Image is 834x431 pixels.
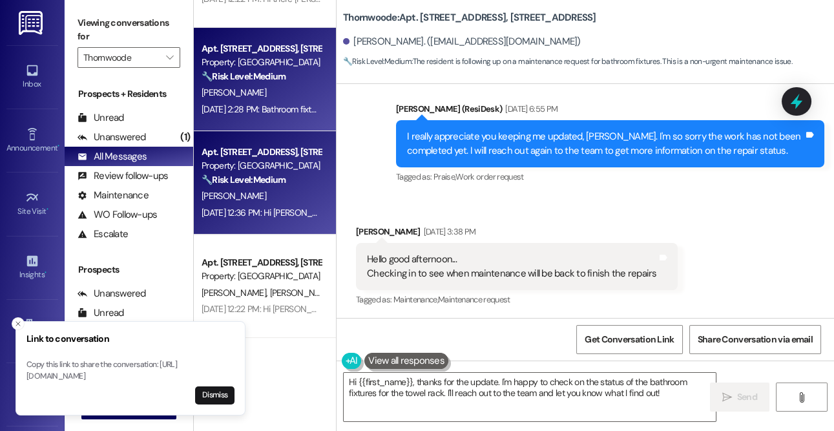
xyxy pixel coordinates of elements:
span: : The resident is following up on a maintenance request for bathroom fixtures. This is a non-urge... [343,55,792,68]
span: Maintenance , [393,294,438,305]
textarea: Hi {{first_name}}, thanks for the update. I'm happy to check on the status of the bathroom fixtur... [344,373,716,421]
span: Send [737,390,757,404]
i:  [166,52,173,63]
span: Work order request [455,171,523,182]
span: [PERSON_NAME] [202,87,266,98]
span: • [47,205,48,214]
b: Thornwoode: Apt. [STREET_ADDRESS], [STREET_ADDRESS] [343,11,596,25]
button: Close toast [12,317,25,330]
span: Share Conversation via email [698,333,813,346]
a: Leads [6,377,58,412]
a: Inbox [6,59,58,94]
div: [DATE] 2:28 PM: Bathroom fixtures for towel rack [202,103,381,115]
div: Property: [GEOGRAPHIC_DATA] [202,269,321,283]
div: (1) [177,127,193,147]
i:  [797,392,806,403]
div: Property: [GEOGRAPHIC_DATA] [202,159,321,173]
div: Review follow-ups [78,169,168,183]
div: Prospects + Residents [65,87,193,101]
button: Share Conversation via email [689,325,821,354]
strong: 🔧 Risk Level: Medium [343,56,412,67]
div: Property: [GEOGRAPHIC_DATA] [202,56,321,69]
div: Unanswered [78,287,146,300]
div: Apt. [STREET_ADDRESS], [STREET_ADDRESS] [202,145,321,159]
div: Unread [78,111,124,125]
span: [PERSON_NAME] [202,190,266,202]
strong: 🔧 Risk Level: Medium [202,174,286,185]
strong: 🔧 Risk Level: Medium [202,70,286,82]
button: Send [710,383,770,412]
span: Get Conversation Link [585,333,674,346]
div: Prospects [65,263,193,277]
span: Praise , [433,171,455,182]
div: Escalate [78,227,128,241]
div: All Messages [78,150,147,163]
div: Apt. [STREET_ADDRESS], [STREET_ADDRESS] [202,42,321,56]
div: [DATE] 3:38 PM [421,225,476,238]
h3: Link to conversation [26,332,235,346]
span: [PERSON_NAME] [270,287,335,299]
div: [PERSON_NAME] [356,225,678,243]
div: Apt. [STREET_ADDRESS], [STREET_ADDRESS] [202,256,321,269]
input: All communities [83,47,160,68]
a: Insights • [6,250,58,285]
div: Unread [78,306,124,320]
div: Tagged as: [396,167,824,186]
a: Site Visit • [6,187,58,222]
button: Get Conversation Link [576,325,682,354]
div: I really appreciate you keeping me updated, [PERSON_NAME]. I'm so sorry the work has not been com... [407,130,804,158]
div: Unanswered [78,131,146,144]
label: Viewing conversations for [78,13,180,47]
div: Maintenance [78,189,149,202]
i:  [722,392,732,403]
div: WO Follow-ups [78,208,157,222]
a: Buildings [6,313,58,348]
button: Dismiss [195,386,235,405]
img: ResiDesk Logo [19,11,45,35]
div: Tagged as: [356,290,678,309]
div: [PERSON_NAME] (ResiDesk) [396,102,824,120]
span: Maintenance request [438,294,510,305]
span: • [45,268,47,277]
div: [DATE] 6:55 PM [502,102,558,116]
span: [PERSON_NAME] [202,287,270,299]
div: [PERSON_NAME]. ([EMAIL_ADDRESS][DOMAIN_NAME]) [343,35,581,48]
p: Copy this link to share the conversation: [URL][DOMAIN_NAME] [26,359,235,382]
div: Hello good afternoon... Checking in to see when maintenance will be back to finish the repairs [367,253,657,280]
span: • [57,142,59,151]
